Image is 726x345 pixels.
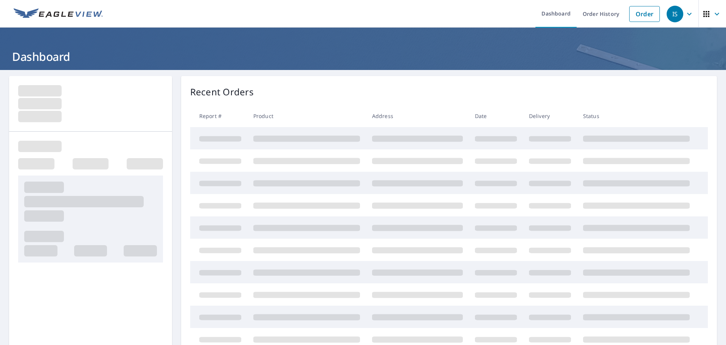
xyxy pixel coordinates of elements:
a: Order [629,6,660,22]
h1: Dashboard [9,49,717,64]
p: Recent Orders [190,85,254,99]
th: Address [366,105,469,127]
th: Delivery [523,105,577,127]
th: Date [469,105,523,127]
div: IS [667,6,683,22]
th: Report # [190,105,247,127]
th: Product [247,105,366,127]
th: Status [577,105,696,127]
img: EV Logo [14,8,103,20]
